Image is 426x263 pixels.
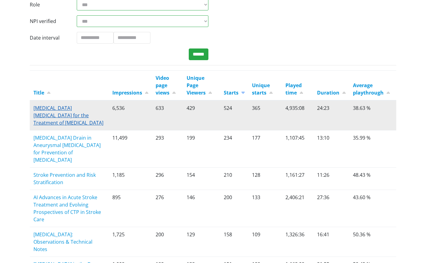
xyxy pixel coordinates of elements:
a: Unique starts [252,82,273,96]
td: 11:26 [313,168,349,190]
td: 154 [183,168,220,190]
td: 146 [183,190,220,227]
label: Date interval [25,32,72,44]
td: 524 [220,100,248,130]
td: 177 [248,130,282,168]
a: Unique Page Viewers [187,75,212,96]
a: [MEDICAL_DATA] [MEDICAL_DATA] for the Treatment of [MEDICAL_DATA] [33,105,103,126]
a: Starts [224,89,245,96]
td: 199 [183,130,220,168]
a: Stroke Prevention and Risk Stratification [33,172,96,186]
a: Average playthrough [353,82,390,96]
td: 24:23 [313,100,349,130]
td: 4,935:08 [282,100,313,130]
td: 200 [152,227,183,257]
td: 633 [152,100,183,130]
a: Impressions [112,89,148,96]
td: 50.36 % [349,227,397,257]
td: 276 [152,190,183,227]
td: 6,536 [109,100,152,130]
a: Duration [317,89,346,96]
td: 895 [109,190,152,227]
td: 365 [248,100,282,130]
td: 43.60 % [349,190,397,227]
td: 1,107:45 [282,130,313,168]
td: 35.99 % [349,130,397,168]
td: 129 [183,227,220,257]
a: AI Advances in Acute Stroke Treatment and Evolving Prospectives of CTP in Stroke Care [33,194,101,223]
td: 158 [220,227,248,257]
td: 133 [248,190,282,227]
td: 13:10 [313,130,349,168]
td: 293 [152,130,183,168]
td: 1,326:36 [282,227,313,257]
td: 200 [220,190,248,227]
td: 128 [248,168,282,190]
a: [MEDICAL_DATA]: Observations & Technical Notes [33,231,92,253]
td: 1,161:27 [282,168,313,190]
td: 48.43 % [349,168,397,190]
td: 234 [220,130,248,168]
label: NPI verified [25,15,72,27]
a: Played time [285,82,303,96]
a: Title [33,89,50,96]
td: 16:41 [313,227,349,257]
a: [MEDICAL_DATA] Drain in Aneurysmal [MEDICAL_DATA] for Prevention of [MEDICAL_DATA] [33,134,101,163]
td: 210 [220,168,248,190]
td: 2,406:21 [282,190,313,227]
td: 1,185 [109,168,152,190]
td: 429 [183,100,220,130]
td: 38.63 % [349,100,397,130]
td: 11,499 [109,130,152,168]
td: 109 [248,227,282,257]
td: 27:36 [313,190,349,227]
a: Video page views [156,75,176,96]
td: 1,725 [109,227,152,257]
td: 296 [152,168,183,190]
